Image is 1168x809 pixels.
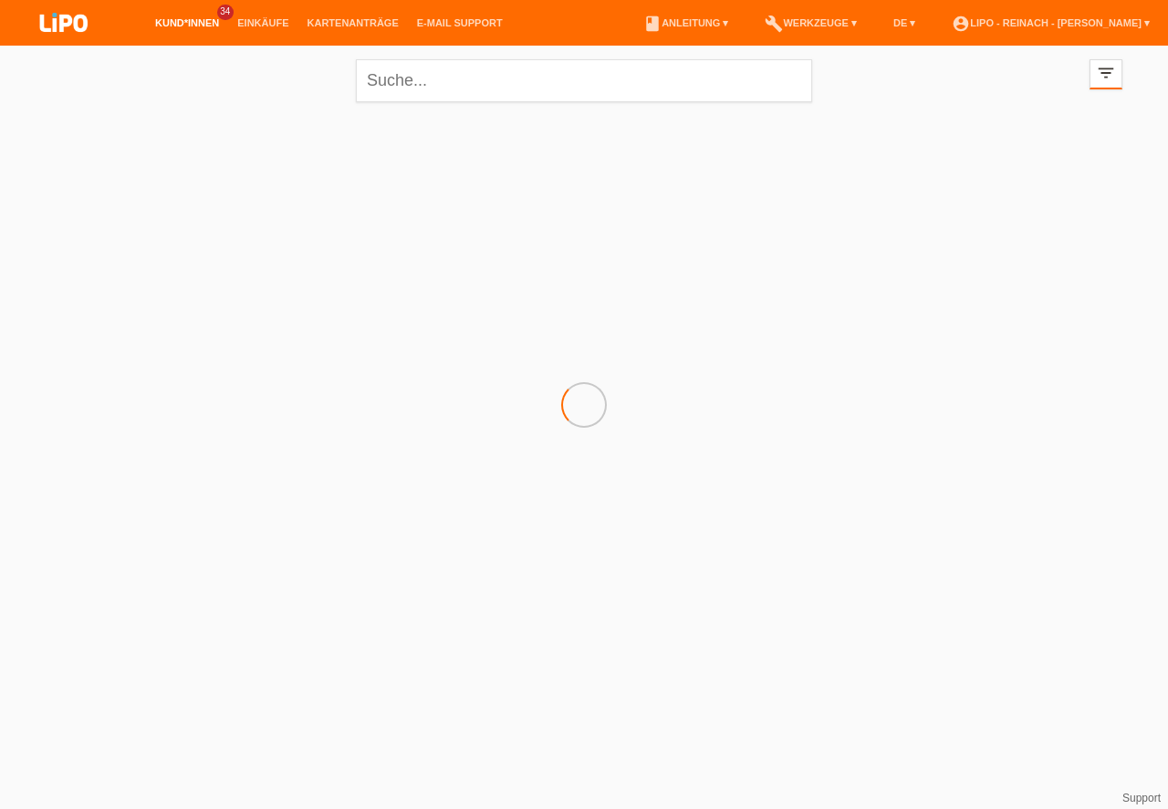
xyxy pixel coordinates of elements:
[643,15,662,33] i: book
[765,15,783,33] i: build
[634,17,737,28] a: bookAnleitung ▾
[943,17,1159,28] a: account_circleLIPO - Reinach - [PERSON_NAME] ▾
[756,17,866,28] a: buildWerkzeuge ▾
[408,17,512,28] a: E-Mail Support
[356,59,812,102] input: Suche...
[217,5,234,20] span: 34
[1096,63,1116,83] i: filter_list
[952,15,970,33] i: account_circle
[1122,792,1161,804] a: Support
[298,17,408,28] a: Kartenanträge
[146,17,228,28] a: Kund*innen
[18,37,109,51] a: LIPO pay
[884,17,924,28] a: DE ▾
[228,17,297,28] a: Einkäufe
